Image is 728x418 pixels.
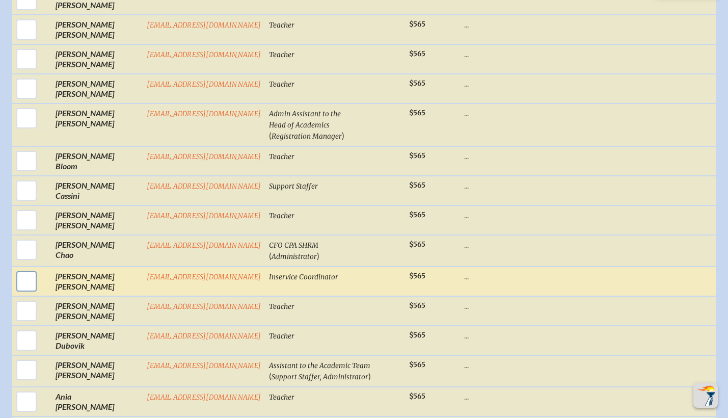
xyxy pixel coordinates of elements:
[147,182,261,191] a: [EMAIL_ADDRESS][DOMAIN_NAME]
[317,251,319,260] span: )
[51,146,143,176] td: [PERSON_NAME] Bloom
[272,132,342,141] span: Registration Manager
[51,235,143,267] td: [PERSON_NAME] Chao
[51,205,143,235] td: [PERSON_NAME] [PERSON_NAME]
[409,151,425,160] span: $565
[464,79,537,89] p: ...
[269,152,294,161] span: Teacher
[464,19,537,30] p: ...
[695,385,716,406] img: To the top
[409,272,425,280] span: $565
[409,360,425,369] span: $565
[147,50,261,59] a: [EMAIL_ADDRESS][DOMAIN_NAME]
[464,360,537,370] p: ...
[147,332,261,341] a: [EMAIL_ADDRESS][DOMAIN_NAME]
[409,392,425,401] span: $565
[409,20,425,29] span: $565
[464,330,537,341] p: ...
[269,182,318,191] span: Support Staffer
[269,332,294,341] span: Teacher
[342,130,344,140] span: )
[269,21,294,30] span: Teacher
[269,251,272,260] span: (
[409,331,425,339] span: $565
[147,152,261,161] a: [EMAIL_ADDRESS][DOMAIN_NAME]
[409,181,425,190] span: $565
[269,130,272,140] span: (
[269,80,294,89] span: Teacher
[269,212,294,220] span: Teacher
[51,15,143,44] td: [PERSON_NAME] [PERSON_NAME]
[147,241,261,250] a: [EMAIL_ADDRESS][DOMAIN_NAME]
[51,44,143,74] td: [PERSON_NAME] [PERSON_NAME]
[51,355,143,387] td: [PERSON_NAME] [PERSON_NAME]
[147,110,261,118] a: [EMAIL_ADDRESS][DOMAIN_NAME]
[147,80,261,89] a: [EMAIL_ADDRESS][DOMAIN_NAME]
[147,273,261,281] a: [EMAIL_ADDRESS][DOMAIN_NAME]
[147,212,261,220] a: [EMAIL_ADDRESS][DOMAIN_NAME]
[269,302,294,311] span: Teacher
[272,373,368,381] span: Support Staffer, Administrator
[409,49,425,58] span: $565
[51,176,143,205] td: [PERSON_NAME] Cassini
[51,296,143,326] td: [PERSON_NAME] [PERSON_NAME]
[269,273,338,281] span: Inservice Coordinator
[409,240,425,249] span: $565
[147,21,261,30] a: [EMAIL_ADDRESS][DOMAIN_NAME]
[272,252,317,261] span: Administrator
[368,371,371,381] span: )
[409,211,425,219] span: $565
[464,301,537,311] p: ...
[147,302,261,311] a: [EMAIL_ADDRESS][DOMAIN_NAME]
[147,361,261,370] a: [EMAIL_ADDRESS][DOMAIN_NAME]
[51,387,143,416] td: Ania [PERSON_NAME]
[269,371,272,381] span: (
[269,361,370,370] span: Assistant to the Academic Team
[51,103,143,146] td: [PERSON_NAME] [PERSON_NAME]
[269,241,318,250] span: CFO CPA SHRM
[51,326,143,355] td: [PERSON_NAME] Dubovik
[464,391,537,402] p: ...
[51,267,143,296] td: [PERSON_NAME] [PERSON_NAME]
[147,393,261,402] a: [EMAIL_ADDRESS][DOMAIN_NAME]
[409,301,425,310] span: $565
[269,393,294,402] span: Teacher
[693,383,718,408] button: Scroll Top
[464,151,537,161] p: ...
[464,271,537,281] p: ...
[269,50,294,59] span: Teacher
[51,74,143,103] td: [PERSON_NAME] [PERSON_NAME]
[464,49,537,59] p: ...
[409,79,425,88] span: $565
[464,240,537,250] p: ...
[464,180,537,191] p: ...
[464,108,537,118] p: ...
[409,109,425,117] span: $565
[269,110,341,129] span: Admin Assistant to the Head of Academics
[464,210,537,220] p: ...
